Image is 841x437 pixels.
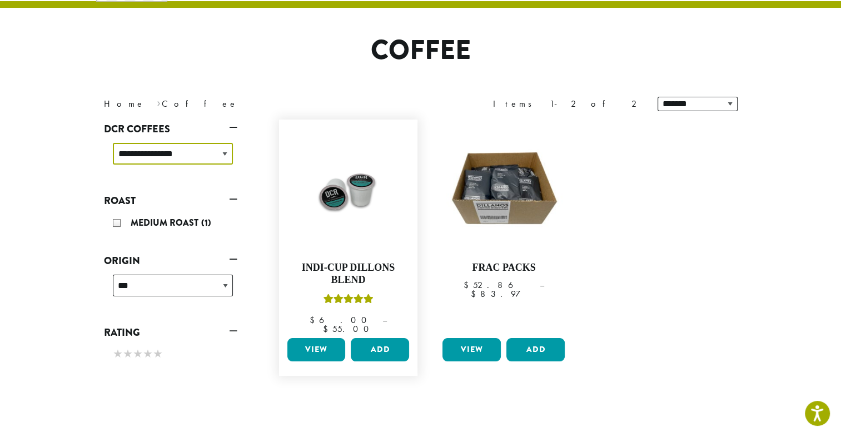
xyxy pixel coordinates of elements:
[123,346,133,362] span: ★
[104,97,404,111] nav: Breadcrumb
[143,346,153,362] span: ★
[310,314,372,326] bdi: 6.00
[284,125,412,253] img: 75CT-INDI-CUP-1.jpg
[104,120,237,138] a: DCR Coffees
[322,323,332,335] span: $
[131,216,201,229] span: Medium Roast
[104,342,237,368] div: Rating
[493,97,641,111] div: Items 1-2 of 2
[382,314,387,326] span: –
[113,346,123,362] span: ★
[133,346,143,362] span: ★
[351,338,409,361] button: Add
[540,279,544,291] span: –
[104,323,237,342] a: Rating
[470,288,537,300] bdi: 83.97
[285,262,412,286] h4: Indi-Cup Dillons Blend
[201,216,211,229] span: (1)
[464,279,529,291] bdi: 52.86
[470,288,480,300] span: $
[104,270,237,310] div: Origin
[440,125,568,253] img: DCR-Frac-Pack-Image-1200x1200-300x300.jpg
[104,191,237,210] a: Roast
[104,98,145,110] a: Home
[285,125,412,334] a: Indi-Cup Dillons BlendRated 5.00 out of 5
[322,323,374,335] bdi: 55.00
[323,292,373,309] div: Rated 5.00 out of 5
[506,338,565,361] button: Add
[442,338,501,361] a: View
[287,338,346,361] a: View
[157,93,161,111] span: ›
[440,125,568,334] a: Frac Packs
[104,210,237,238] div: Roast
[104,251,237,270] a: Origin
[104,138,237,178] div: DCR Coffees
[153,346,163,362] span: ★
[310,314,319,326] span: $
[440,262,568,274] h4: Frac Packs
[96,34,746,67] h1: Coffee
[464,279,473,291] span: $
